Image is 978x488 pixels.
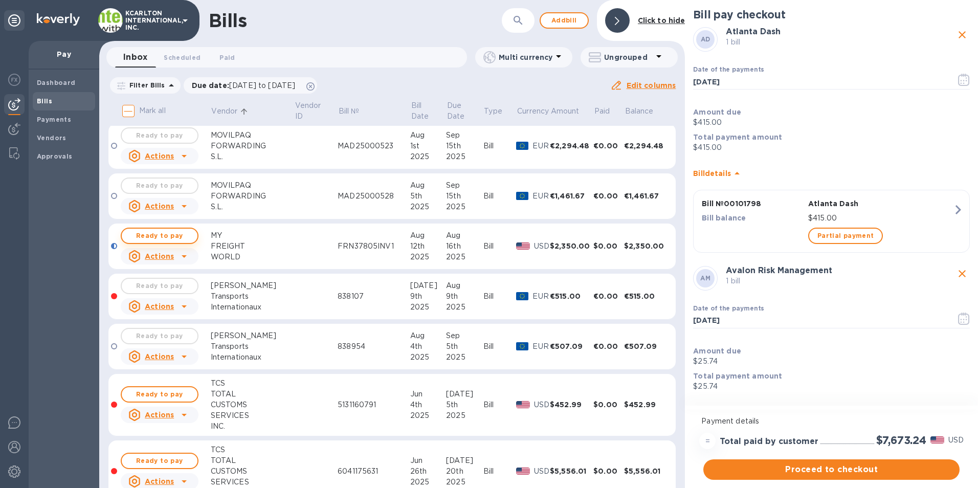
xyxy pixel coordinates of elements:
[211,106,251,117] span: Vendor
[211,400,294,410] div: CUSTOMS
[594,106,610,117] p: Paid
[211,230,294,241] div: MY
[624,241,668,251] div: $2,350.00
[211,378,294,389] div: TCS
[604,52,653,62] p: Ungrouped
[516,242,530,250] img: USD
[693,157,970,190] div: Billdetails
[954,266,970,281] button: close
[211,341,294,352] div: Transports
[410,291,446,302] div: 9th
[37,152,73,160] b: Approvals
[693,347,741,355] b: Amount due
[693,356,970,367] p: $25.74
[211,445,294,455] div: TCS
[211,180,294,191] div: MOVILPAQ
[410,352,446,363] div: 2025
[808,198,953,209] p: Atlanta Dash
[550,141,593,151] div: €2,294.48
[550,466,593,476] div: $5,556.01
[701,35,710,43] b: AD
[817,230,874,242] span: Partial payment
[338,141,410,151] div: MAD25000523
[410,389,446,400] div: Jun
[211,280,294,291] div: [PERSON_NAME]
[410,151,446,162] div: 2025
[593,291,624,301] div: €0.00
[532,141,549,151] p: EUR
[624,291,668,301] div: €515.00
[446,141,483,151] div: 15th
[211,141,294,151] div: FORWARDING
[211,330,294,341] div: [PERSON_NAME]
[211,106,237,117] p: Vendor
[411,100,446,122] span: Bill Date
[125,10,176,31] p: KCARLTON INTERNATIONAL, INC.
[516,468,530,475] img: USD
[624,400,668,410] div: $452.99
[532,291,549,302] p: EUR
[410,202,446,212] div: 2025
[338,400,410,410] div: 5131160791
[876,434,926,447] h2: $7,673.24
[447,100,469,122] p: Due Date
[164,52,201,63] span: Scheduled
[534,241,550,252] p: USD
[410,241,446,252] div: 12th
[410,252,446,262] div: 2025
[693,381,970,392] p: $25.74
[808,213,953,224] p: $415.00
[517,106,549,117] span: Currency
[410,400,446,410] div: 4th
[410,280,446,291] div: [DATE]
[338,241,410,252] div: FRN37805INV1
[145,352,174,361] u: Actions
[211,302,294,313] div: Internationaux
[702,198,804,209] p: Bill № 00101798
[700,274,710,282] b: AM
[693,117,970,128] p: $415.00
[211,421,294,432] div: INC.
[410,455,446,466] div: Jun
[410,466,446,477] div: 26th
[125,81,165,90] p: Filter Bills
[130,455,189,467] span: Ready to pay
[446,241,483,252] div: 16th
[703,459,960,480] button: Proceed to checkout
[410,141,446,151] div: 1st
[211,252,294,262] div: WORLD
[726,265,832,275] b: Avalon Risk Management
[484,106,516,117] span: Type
[446,466,483,477] div: 20th
[483,341,517,352] div: Bill
[211,191,294,202] div: FORWARDING
[211,130,294,141] div: MOVILPAQ
[211,466,294,477] div: CUSTOMS
[699,433,716,449] div: =
[130,388,189,401] span: Ready to pay
[338,341,410,352] div: 838954
[37,13,80,26] img: Logo
[701,416,962,427] p: Payment details
[295,100,337,122] span: Vendor ID
[229,81,295,90] span: [DATE] to [DATE]
[446,302,483,313] div: 2025
[551,106,593,117] span: Amount
[593,241,624,251] div: $0.00
[447,100,482,122] span: Due Date
[37,97,52,105] b: Bills
[446,477,483,487] div: 2025
[483,191,517,202] div: Bill
[593,400,624,410] div: $0.00
[410,341,446,352] div: 4th
[550,291,593,301] div: €515.00
[483,466,517,477] div: Bill
[123,50,147,64] span: Inbox
[37,134,66,142] b: Vendors
[219,52,235,63] span: Paid
[483,141,517,151] div: Bill
[483,291,517,302] div: Bill
[712,463,951,476] span: Proceed to checkout
[121,453,198,469] button: Ready to pay
[339,106,360,117] p: Bill №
